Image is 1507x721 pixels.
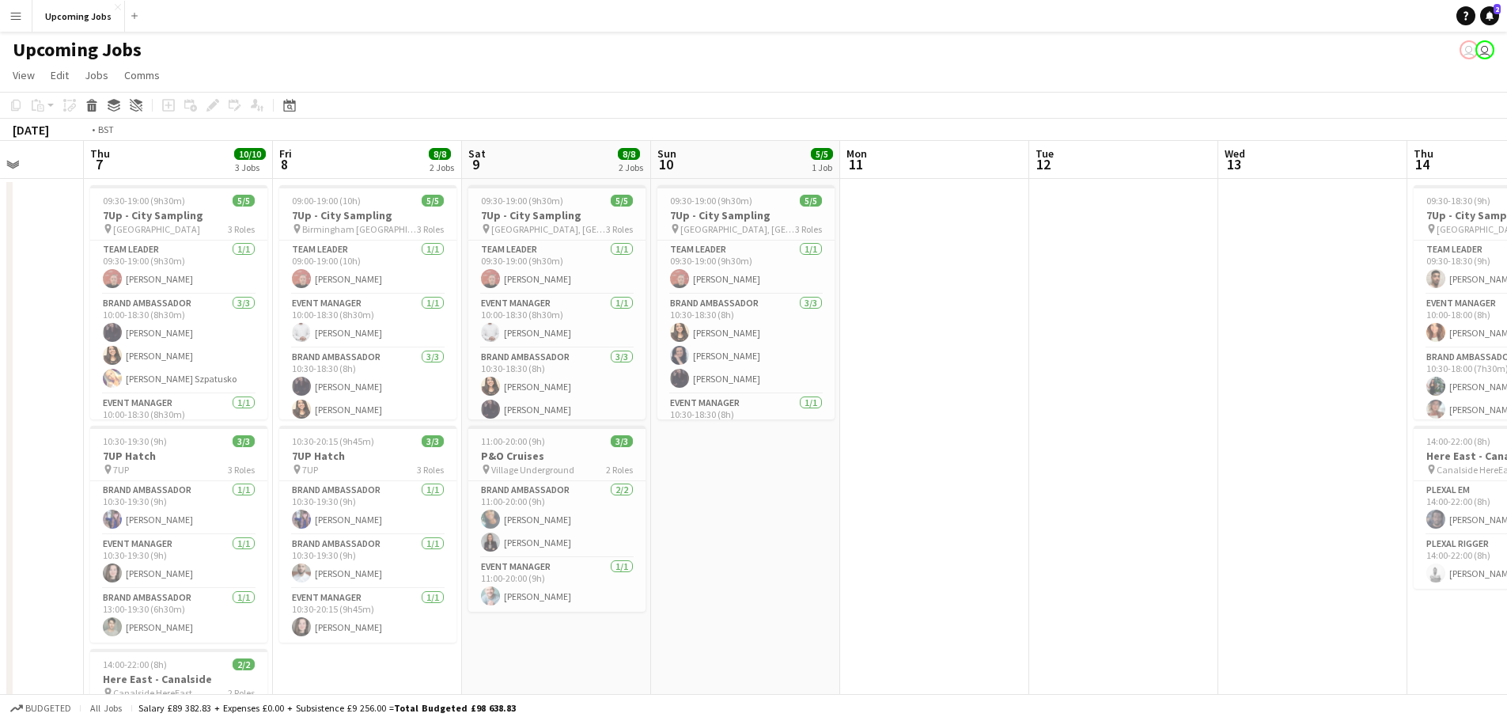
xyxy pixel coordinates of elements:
a: Edit [44,65,75,85]
app-user-avatar: Amy Williamson [1460,40,1479,59]
span: Jobs [85,68,108,82]
a: Jobs [78,65,115,85]
div: [DATE] [13,122,49,138]
h1: Upcoming Jobs [13,38,142,62]
div: Salary £89 382.83 + Expenses £0.00 + Subsistence £9 256.00 = [138,702,516,714]
span: View [13,68,35,82]
span: Comms [124,68,160,82]
span: Budgeted [25,703,71,714]
a: Comms [118,65,166,85]
a: 2 [1480,6,1499,25]
button: Upcoming Jobs [32,1,125,32]
span: Total Budgeted £98 638.83 [394,702,516,714]
span: Edit [51,68,69,82]
div: BST [98,123,114,135]
button: Budgeted [8,700,74,717]
app-user-avatar: Amy Williamson [1475,40,1494,59]
a: View [6,65,41,85]
span: All jobs [87,702,125,714]
span: 2 [1494,4,1501,14]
